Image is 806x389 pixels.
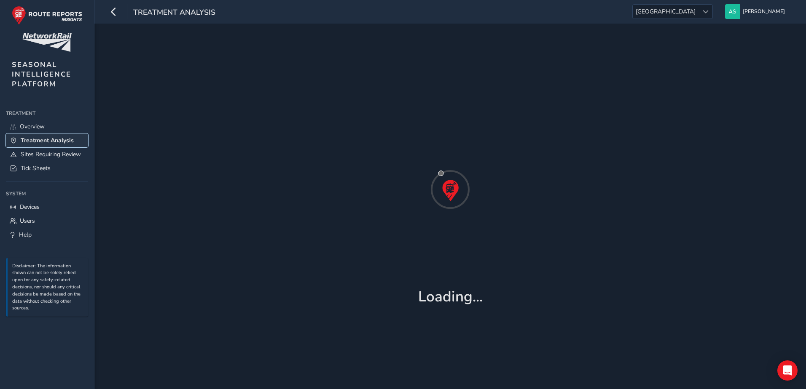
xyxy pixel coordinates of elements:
[6,107,88,120] div: Treatment
[743,4,785,19] span: [PERSON_NAME]
[19,231,32,239] span: Help
[20,123,45,131] span: Overview
[6,161,88,175] a: Tick Sheets
[20,203,40,211] span: Devices
[20,217,35,225] span: Users
[6,200,88,214] a: Devices
[6,147,88,161] a: Sites Requiring Review
[6,133,88,147] a: Treatment Analysis
[777,360,798,381] div: Open Intercom Messenger
[725,4,740,19] img: diamond-layout
[6,187,88,200] div: System
[21,136,74,144] span: Treatment Analysis
[12,6,82,25] img: rr logo
[21,164,51,172] span: Tick Sheets
[633,5,699,19] span: [GEOGRAPHIC_DATA]
[6,120,88,133] a: Overview
[22,33,72,52] img: customer logo
[6,228,88,242] a: Help
[12,263,84,312] p: Disclaimer: The information shown can not be solely relied upon for any safety-related decisions,...
[418,288,483,306] h1: Loading...
[725,4,788,19] button: [PERSON_NAME]
[12,60,71,89] span: SEASONAL INTELLIGENCE PLATFORM
[133,7,215,19] span: Treatment Analysis
[6,214,88,228] a: Users
[21,150,81,158] span: Sites Requiring Review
